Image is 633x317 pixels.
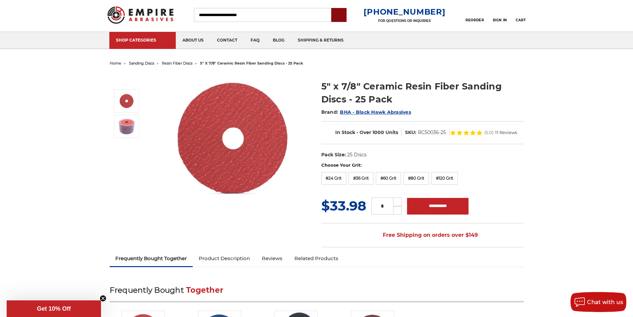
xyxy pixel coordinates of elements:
[321,109,339,115] span: Brand:
[418,129,446,136] dd: RC50036-25
[367,229,478,242] span: Free Shipping on orders over $149
[118,93,135,109] img: 5" x 7/8" Ceramic Resin Fibre Disc
[321,198,366,214] span: $33.98
[364,7,445,17] a: [PHONE_NUMBER]
[484,130,493,135] span: (5.0)
[321,151,346,158] dt: Pack Size:
[357,129,371,135] span: - Over
[321,80,524,106] h1: 5" x 7/8" Ceramic Resin Fiber Sanding Discs - 25 Pack
[332,9,346,22] input: Submit
[571,292,626,312] button: Chat with us
[110,251,193,266] a: Frequently Bought Together
[288,251,344,266] a: Related Products
[256,251,288,266] a: Reviews
[335,129,355,135] span: In Stock
[364,19,445,23] p: FOR QUESTIONS OR INQUIRIES
[37,305,71,312] span: Get 10% Off
[291,32,350,49] a: shipping & returns
[100,295,106,302] button: Close teaser
[116,38,169,43] div: SHOP CATEGORIES
[129,61,154,66] a: sanding discs
[118,118,135,135] img: 5 inch ceramic resin fiber discs
[193,251,256,266] a: Product Description
[516,8,526,22] a: Cart
[162,61,192,66] a: resin fiber discs
[200,61,303,66] span: 5" x 7/8" ceramic resin fiber sanding discs - 25 pack
[516,18,526,22] span: Cart
[186,285,223,295] span: Together
[372,129,384,135] span: 1000
[466,18,484,22] span: Reorder
[176,32,210,49] a: about us
[347,151,367,158] dd: 25 Discs
[266,32,291,49] a: blog
[493,18,507,22] span: Sign In
[340,109,411,115] a: BHA - Black Hawk Abrasives
[7,300,101,317] div: Get 10% OffClose teaser
[587,299,623,305] span: Chat with us
[107,2,174,28] img: Empire Abrasives
[244,32,266,49] a: faq
[110,285,184,295] span: Frequently Bought
[405,129,416,136] dt: SKU:
[110,61,121,66] a: home
[166,73,299,206] img: 5" x 7/8" Ceramic Resin Fibre Disc
[385,129,398,135] span: Units
[495,130,517,135] span: 11 Reviews
[210,32,244,49] a: contact
[321,162,524,169] label: Choose Your Grit:
[466,8,484,22] a: Reorder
